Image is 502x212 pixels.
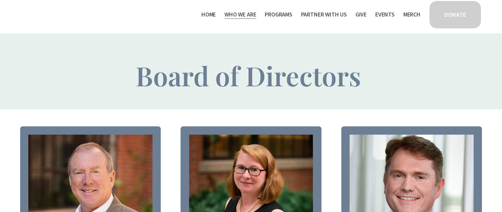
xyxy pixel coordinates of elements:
[301,10,347,19] span: Partner With Us
[265,9,292,20] a: folder dropdown
[301,9,347,20] a: folder dropdown
[403,9,420,20] a: Merch
[201,9,216,20] a: Home
[375,9,395,20] a: Events
[224,9,256,20] a: folder dropdown
[224,10,256,19] span: Who We Are
[355,9,367,20] a: Give
[265,10,292,19] span: Programs
[136,58,361,93] span: Board of Directors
